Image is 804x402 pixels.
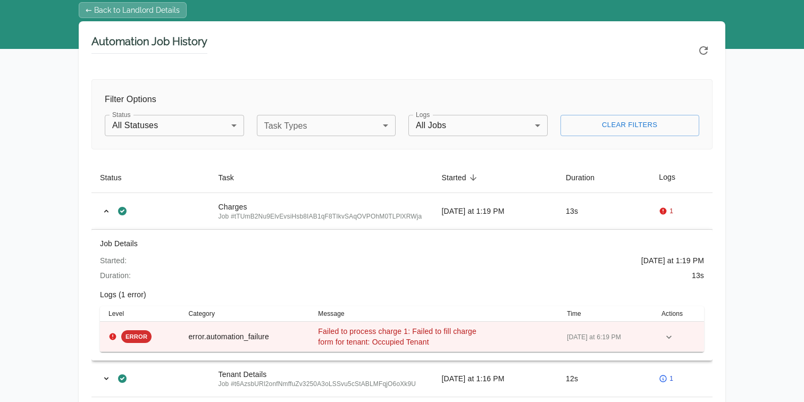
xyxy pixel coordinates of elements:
[121,330,152,343] div: Type: error.automation_failure, Level: error
[91,34,207,54] h3: Automation Job History
[79,2,187,18] a: ← Back to Landlord Details
[100,238,704,249] h4: Job Details
[188,332,269,341] span: error.automation_failure
[441,171,480,184] span: Started
[219,202,425,212] div: Charges
[566,171,608,184] span: Duration
[659,207,673,215] div: 1 error
[659,374,673,383] div: 1 info log
[112,110,131,119] label: Status
[219,171,248,184] span: Task
[560,115,700,136] button: Clear Filters
[408,115,548,136] div: All Jobs
[105,115,244,136] div: All Statuses
[309,306,558,322] th: Message
[180,306,309,322] th: Category
[650,162,713,193] th: Logs
[100,171,136,184] span: Status
[669,207,673,215] span: 1
[105,93,699,106] h6: Filter Options
[100,306,180,322] th: Level
[557,192,650,229] td: 13s
[567,333,621,341] span: [DATE] at 6:19 PM
[433,192,557,229] td: [DATE] at 1:19 PM
[219,380,425,388] div: Job # t6AzsbURl2onfNmffuZv3250A3oLSSvu5cStABLMFqjO6oXk9U
[318,327,476,346] span: Failed to process charge 1: Failed to fill charge form for tenant: Occupied Tenant
[653,306,704,322] th: Actions
[117,373,128,384] div: success
[100,270,131,281] dt: Duration:
[669,374,673,383] span: 1
[219,212,425,221] div: Job # tTUmB2Nu9ElvEvsiHsb8IAB1qF8TIkvSAqOVPOhM0TLPlXRWja
[694,41,713,60] button: Refresh automation history
[117,206,128,216] div: success
[557,361,650,397] td: 12s
[692,270,704,281] dd: 13s
[121,332,152,341] span: ERROR
[100,255,127,266] dt: Started:
[558,306,653,322] th: Time
[641,255,704,266] dd: [DATE] at 1:19 PM
[416,110,430,119] label: Logs
[433,361,557,397] td: [DATE] at 1:16 PM
[100,289,704,300] h4: Logs (1 error)
[219,369,425,380] div: Tenant Details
